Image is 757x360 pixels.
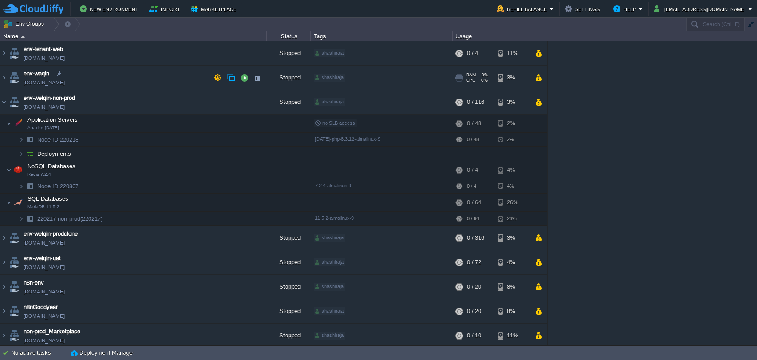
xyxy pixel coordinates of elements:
[27,204,59,210] span: MariaDB 11.5.2
[24,229,78,238] span: env-welqin-prodclone
[1,31,266,41] div: Name
[453,31,547,41] div: Usage
[498,212,527,225] div: 26%
[27,195,70,202] a: SQL DatabasesMariaDB 11.5.2
[498,90,527,114] div: 3%
[24,54,65,63] a: [DOMAIN_NAME]
[467,115,481,132] div: 0 / 48
[12,115,24,132] img: AMDAwAAAACH5BAEAAAAALAAAAAABAAEAAAICRAEAOw==
[24,238,65,247] a: [DOMAIN_NAME]
[479,72,488,78] span: 0%
[314,74,345,82] div: shashiraja
[654,4,748,14] button: [EMAIL_ADDRESS][DOMAIN_NAME]
[80,215,102,222] span: (220217)
[8,299,20,323] img: AMDAwAAAACH5BAEAAAAALAAAAAABAAEAAAICRAEAOw==
[314,332,345,340] div: shashiraja
[267,90,311,114] div: Stopped
[267,41,311,65] div: Stopped
[24,278,44,287] a: n8n-env
[36,182,80,190] span: 220867
[149,4,183,14] button: Import
[24,45,63,54] a: env-tenant-web
[467,90,484,114] div: 0 / 116
[314,283,345,291] div: shashiraja
[467,179,476,193] div: 0 / 4
[498,179,527,193] div: 4%
[267,324,311,348] div: Stopped
[466,78,475,83] span: CPU
[467,299,481,323] div: 0 / 20
[467,161,478,179] div: 0 / 4
[3,18,47,30] button: Env Groups
[267,66,311,90] div: Stopped
[27,116,79,123] a: Application ServersApache [DATE]
[498,161,527,179] div: 4%
[36,215,104,222] a: 220217-non-prod(220217)
[3,4,63,15] img: CloudJiffy
[267,31,310,41] div: Status
[467,41,478,65] div: 0 / 4
[0,275,8,299] img: AMDAwAAAACH5BAEAAAAALAAAAAABAAEAAAICRAEAOw==
[71,348,134,357] button: Deployment Manager
[6,161,12,179] img: AMDAwAAAACH5BAEAAAAALAAAAAABAAEAAAICRAEAOw==
[467,194,481,211] div: 0 / 64
[314,307,345,315] div: shashiraja
[24,263,65,272] a: [DOMAIN_NAME]
[498,324,527,348] div: 11%
[498,226,527,250] div: 3%
[24,147,36,161] img: AMDAwAAAACH5BAEAAAAALAAAAAABAAEAAAICRAEAOw==
[467,275,481,299] div: 0 / 20
[24,303,58,312] a: n8nGoodyear
[466,72,476,78] span: RAM
[8,66,20,90] img: AMDAwAAAACH5BAEAAAAALAAAAAABAAEAAAICRAEAOw==
[24,69,49,78] a: env-waqin
[191,4,239,14] button: Marketplace
[467,133,479,146] div: 0 / 48
[467,250,481,274] div: 0 / 72
[0,324,8,348] img: AMDAwAAAACH5BAEAAAAALAAAAAABAAEAAAICRAEAOw==
[315,136,380,142] span: [DATE]-php-8.3.12-almalinux-9
[0,41,8,65] img: AMDAwAAAACH5BAEAAAAALAAAAAABAAEAAAICRAEAOw==
[267,250,311,274] div: Stopped
[267,275,311,299] div: Stopped
[24,336,65,345] a: [DOMAIN_NAME]
[6,194,12,211] img: AMDAwAAAACH5BAEAAAAALAAAAAABAAEAAAICRAEAOw==
[24,179,36,193] img: AMDAwAAAACH5BAEAAAAALAAAAAABAAEAAAICRAEAOw==
[8,226,20,250] img: AMDAwAAAACH5BAEAAAAALAAAAAABAAEAAAICRAEAOw==
[24,327,80,336] a: non-prod_Marketplace
[315,215,354,221] span: 11.5.2-almalinux-9
[36,182,80,190] a: Node ID:220867
[36,136,80,143] a: Node ID:220218
[36,136,80,143] span: 220218
[36,150,72,158] a: Deployments
[498,250,527,274] div: 4%
[24,133,36,146] img: AMDAwAAAACH5BAEAAAAALAAAAAABAAEAAAICRAEAOw==
[314,258,345,266] div: shashiraja
[613,4,639,14] button: Help
[19,179,24,193] img: AMDAwAAAACH5BAEAAAAALAAAAAABAAEAAAICRAEAOw==
[498,115,527,132] div: 2%
[12,161,24,179] img: AMDAwAAAACH5BAEAAAAALAAAAAABAAEAAAICRAEAOw==
[24,254,61,263] span: env-welqin-uat
[8,324,20,348] img: AMDAwAAAACH5BAEAAAAALAAAAAABAAEAAAICRAEAOw==
[24,312,65,320] a: [DOMAIN_NAME]
[0,299,8,323] img: AMDAwAAAACH5BAEAAAAALAAAAAABAAEAAAICRAEAOw==
[19,212,24,225] img: AMDAwAAAACH5BAEAAAAALAAAAAABAAEAAAICRAEAOw==
[314,49,345,57] div: shashiraja
[311,31,452,41] div: Tags
[0,226,8,250] img: AMDAwAAAACH5BAEAAAAALAAAAAABAAEAAAICRAEAOw==
[27,162,77,170] span: NoSQL Databases
[11,346,67,360] div: No active tasks
[267,226,311,250] div: Stopped
[467,212,479,225] div: 0 / 64
[0,250,8,274] img: AMDAwAAAACH5BAEAAAAALAAAAAABAAEAAAICRAEAOw==
[24,78,65,87] a: [DOMAIN_NAME]
[12,194,24,211] img: AMDAwAAAACH5BAEAAAAALAAAAAABAAEAAAICRAEAOw==
[315,183,351,188] span: 7.2.4-almalinux-9
[27,172,51,177] span: Redis 7.2.4
[314,234,345,242] div: shashiraja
